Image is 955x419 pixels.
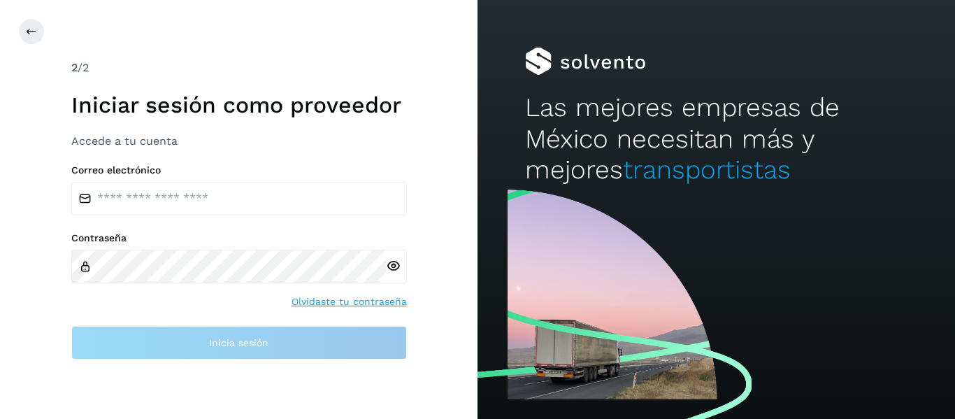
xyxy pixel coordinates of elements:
[71,92,407,118] h1: Iniciar sesión como proveedor
[71,59,407,76] div: /2
[525,92,907,185] h2: Las mejores empresas de México necesitan más y mejores
[71,134,407,148] h3: Accede a tu cuenta
[71,164,407,176] label: Correo electrónico
[623,155,791,185] span: transportistas
[71,326,407,360] button: Inicia sesión
[71,232,407,244] label: Contraseña
[209,338,268,348] span: Inicia sesión
[71,61,78,74] span: 2
[292,294,407,309] a: Olvidaste tu contraseña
